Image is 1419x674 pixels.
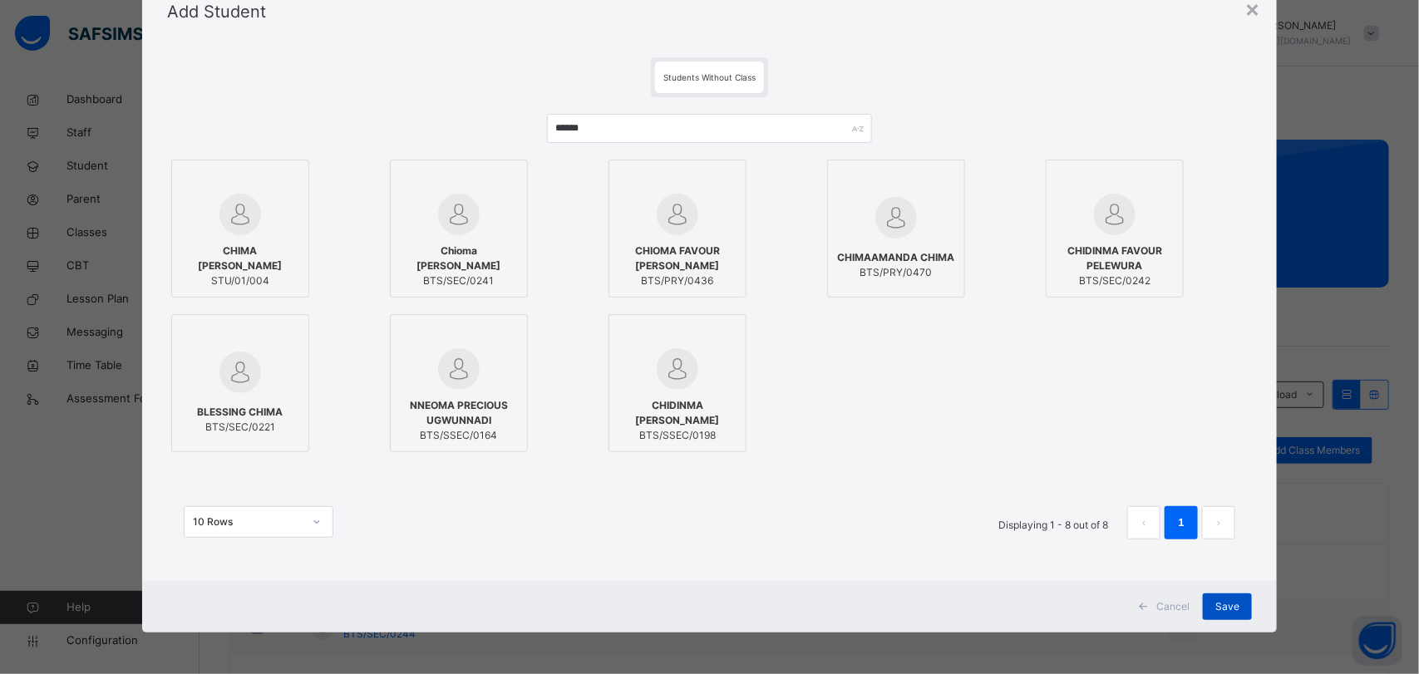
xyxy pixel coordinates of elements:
[180,273,300,288] span: STU/01/004
[1094,194,1136,235] img: default.svg
[1055,273,1175,288] span: BTS/SEC/0242
[618,428,737,443] span: BTS/SSEC/0198
[1215,599,1239,614] span: Save
[180,244,300,273] span: CHIMA [PERSON_NAME]
[986,506,1121,539] li: Displaying 1 - 8 out of 8
[1202,506,1235,539] li: 下一页
[838,265,955,280] span: BTS/PRY/0470
[618,273,737,288] span: BTS/PRY/0436
[399,273,519,288] span: BTS/SEC/0241
[618,398,737,428] span: CHIDINMA [PERSON_NAME]
[399,398,519,428] span: NNEOMA PRECIOUS UGWUNNADI
[875,197,917,239] img: default.svg
[197,405,283,420] span: BLESSING CHIMA
[399,244,519,273] span: Chioma [PERSON_NAME]
[1127,506,1160,539] button: prev page
[1156,599,1190,614] span: Cancel
[438,348,480,390] img: default.svg
[657,194,698,235] img: default.svg
[197,420,283,435] span: BTS/SEC/0221
[399,428,519,443] span: BTS/SSEC/0164
[193,514,303,529] div: 10 Rows
[1165,506,1198,539] li: 1
[1202,506,1235,539] button: next page
[1055,244,1175,273] span: CHIDINMA FAVOUR PELEWURA
[219,352,261,393] img: default.svg
[838,250,955,265] span: CHIMAAMANDA CHIMA
[663,72,756,82] span: Students Without Class
[618,244,737,273] span: CHIOMA FAVOUR [PERSON_NAME]
[219,194,261,235] img: default.svg
[438,194,480,235] img: default.svg
[657,348,698,390] img: default.svg
[1127,506,1160,539] li: 上一页
[1174,512,1190,534] a: 1
[167,2,266,22] span: Add Student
